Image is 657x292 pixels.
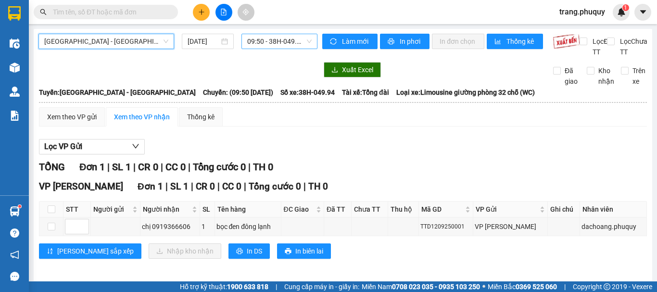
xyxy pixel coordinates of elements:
[222,181,241,192] span: CC 0
[580,202,647,217] th: Nhân viên
[639,8,647,16] span: caret-down
[624,4,627,11] span: 1
[553,34,580,49] img: 9k=
[187,112,215,122] div: Thống kê
[114,112,170,122] div: Xem theo VP nhận
[10,63,20,73] img: warehouse-icon
[217,181,220,192] span: |
[249,181,301,192] span: Tổng cước 0
[617,8,626,16] img: icon-new-feature
[10,229,19,238] span: question-circle
[191,181,193,192] span: |
[285,248,291,255] span: printer
[196,181,215,192] span: CR 0
[10,111,20,121] img: solution-icon
[132,142,139,150] span: down
[220,9,227,15] span: file-add
[188,36,219,47] input: 12/09/2025
[548,202,581,217] th: Ghi chú
[506,36,535,47] span: Thống kê
[295,246,323,256] span: In biên lai
[63,202,91,217] th: STT
[200,202,215,217] th: SL
[392,283,480,291] strong: 0708 023 035 - 0935 103 250
[342,36,370,47] span: Làm mới
[39,181,123,192] span: VP [PERSON_NAME]
[396,87,535,98] span: Loại xe: Limousine giường phòng 32 chỗ (WC)
[138,161,158,173] span: CR 0
[253,161,273,173] span: TH 0
[589,36,614,57] span: Lọc Đã TT
[488,281,557,292] span: Miền Bắc
[227,283,268,291] strong: 1900 633 818
[193,161,246,173] span: Tổng cước 0
[236,248,243,255] span: printer
[188,161,190,173] span: |
[516,283,557,291] strong: 0369 525 060
[39,89,196,96] b: Tuyến: [GEOGRAPHIC_DATA] - [GEOGRAPHIC_DATA]
[57,246,134,256] span: [PERSON_NAME] sắp xếp
[161,161,163,173] span: |
[331,66,338,74] span: download
[581,221,645,232] div: dachoang.phuquy
[149,243,221,259] button: downloadNhập kho nhận
[324,202,352,217] th: Đã TT
[362,281,480,292] span: Miền Nam
[494,38,503,46] span: bar-chart
[303,181,306,192] span: |
[215,4,232,21] button: file-add
[552,6,613,18] span: trang.phuquy
[10,87,20,97] img: warehouse-icon
[622,4,629,11] sup: 1
[10,38,20,49] img: warehouse-icon
[473,217,548,236] td: VP Ngọc Hồi
[324,62,381,77] button: downloadXuất Excel
[400,36,422,47] span: In phơi
[10,272,19,281] span: message
[487,34,543,49] button: bar-chartThống kê
[604,283,610,290] span: copyright
[352,202,388,217] th: Chưa TT
[284,204,314,215] span: ĐC Giao
[10,250,19,259] span: notification
[133,161,136,173] span: |
[203,87,273,98] span: Chuyến: (09:50 [DATE])
[79,161,105,173] span: Đơn 1
[202,221,213,232] div: 1
[142,221,198,232] div: chị 0919366606
[170,181,189,192] span: SL 1
[248,161,251,173] span: |
[242,9,249,15] span: aim
[419,217,473,236] td: TTD1209250001
[193,4,210,21] button: plus
[247,246,262,256] span: In DS
[39,243,141,259] button: sort-ascending[PERSON_NAME] sắp xếp
[421,204,463,215] span: Mã GD
[475,221,546,232] div: VP [PERSON_NAME]
[53,7,166,17] input: Tìm tên, số ĐT hoặc mã đơn
[165,181,168,192] span: |
[228,243,270,259] button: printerIn DS
[616,36,649,57] span: Lọc Chưa TT
[93,204,130,215] span: Người gửi
[629,65,649,87] span: Trên xe
[238,4,254,21] button: aim
[476,204,538,215] span: VP Gửi
[634,4,651,21] button: caret-down
[8,6,21,21] img: logo-vxr
[420,222,471,231] div: TTD1209250001
[247,34,312,49] span: 09:50 - 38H-049.94
[244,181,246,192] span: |
[18,205,21,208] sup: 1
[388,38,396,46] span: printer
[216,221,279,232] div: bọc đen đông lạnh
[388,202,419,217] th: Thu hộ
[138,181,163,192] span: Đơn 1
[44,34,168,49] span: Hà Nội - Hà Tĩnh
[342,87,389,98] span: Tài xế: Tổng đài
[39,139,145,154] button: Lọc VP Gửi
[482,285,485,289] span: ⚪️
[198,9,205,15] span: plus
[308,181,328,192] span: TH 0
[10,206,20,216] img: warehouse-icon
